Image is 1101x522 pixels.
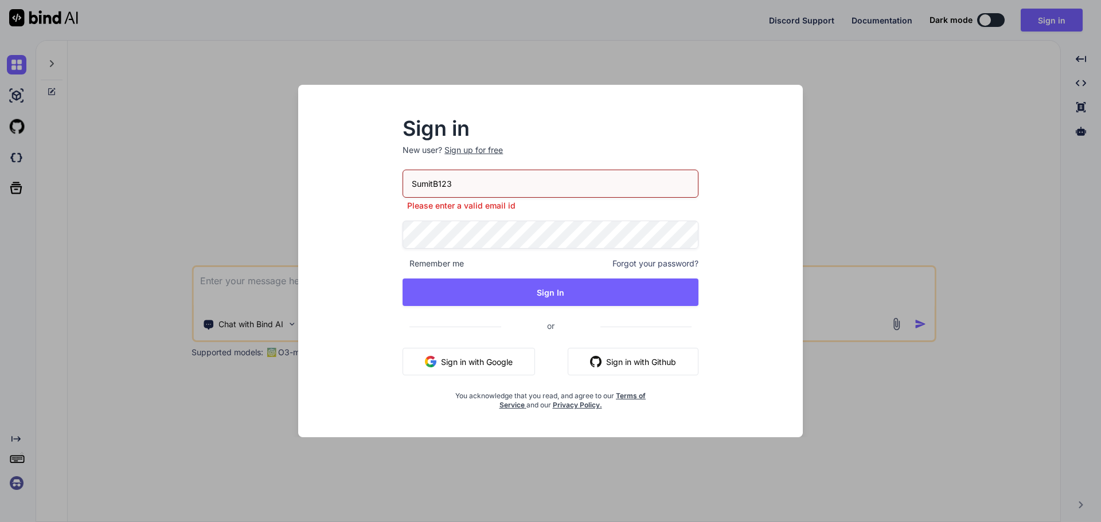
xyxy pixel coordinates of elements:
img: google [425,356,436,367]
button: Sign in with Github [568,348,698,375]
h2: Sign in [403,119,698,138]
div: You acknowledge that you read, and agree to our and our [452,384,649,410]
button: Sign in with Google [403,348,535,375]
span: Forgot your password? [612,258,698,269]
span: or [501,312,600,340]
a: Terms of Service [499,391,646,409]
p: New user? [403,144,698,170]
a: Privacy Policy. [553,401,602,409]
span: Remember me [403,258,464,269]
button: Sign In [403,278,698,306]
p: Please enter a valid email id [403,200,698,211]
img: github [590,356,602,367]
input: Login or Email [403,170,698,198]
div: Sign up for free [444,144,503,156]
